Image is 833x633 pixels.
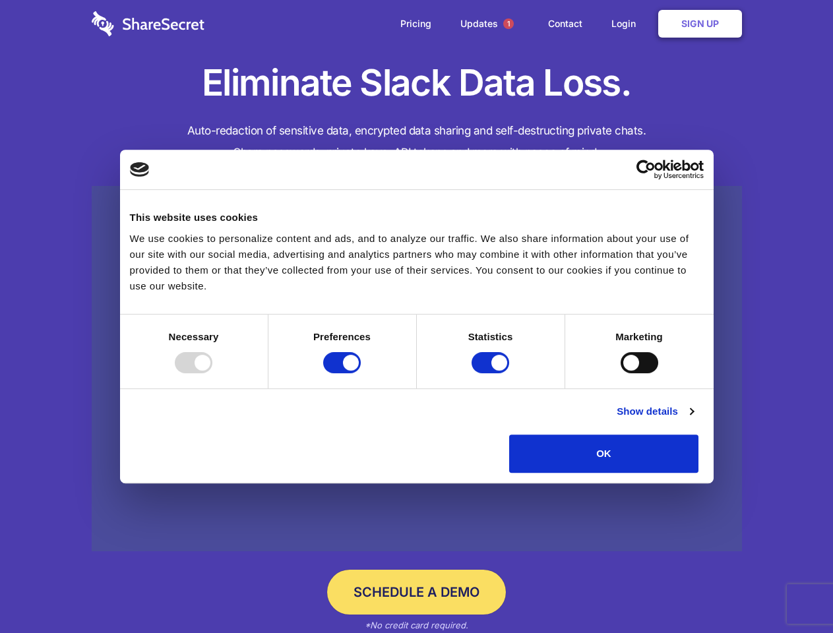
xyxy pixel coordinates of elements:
button: OK [509,435,698,473]
img: logo-wordmark-white-trans-d4663122ce5f474addd5e946df7df03e33cb6a1c49d2221995e7729f52c070b2.svg [92,11,204,36]
strong: Preferences [313,331,371,342]
strong: Necessary [169,331,219,342]
a: Usercentrics Cookiebot - opens in a new window [588,160,704,179]
a: Sign Up [658,10,742,38]
a: Wistia video thumbnail [92,186,742,552]
h4: Auto-redaction of sensitive data, encrypted data sharing and self-destructing private chats. Shar... [92,120,742,164]
span: 1 [503,18,514,29]
a: Contact [535,3,596,44]
a: Pricing [387,3,445,44]
em: *No credit card required. [365,620,468,630]
a: Login [598,3,656,44]
strong: Statistics [468,331,513,342]
div: This website uses cookies [130,210,704,226]
img: logo [130,162,150,177]
div: We use cookies to personalize content and ads, and to analyze our traffic. We also share informat... [130,231,704,294]
a: Show details [617,404,693,419]
strong: Marketing [615,331,663,342]
a: Schedule a Demo [327,570,506,615]
h1: Eliminate Slack Data Loss. [92,59,742,107]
